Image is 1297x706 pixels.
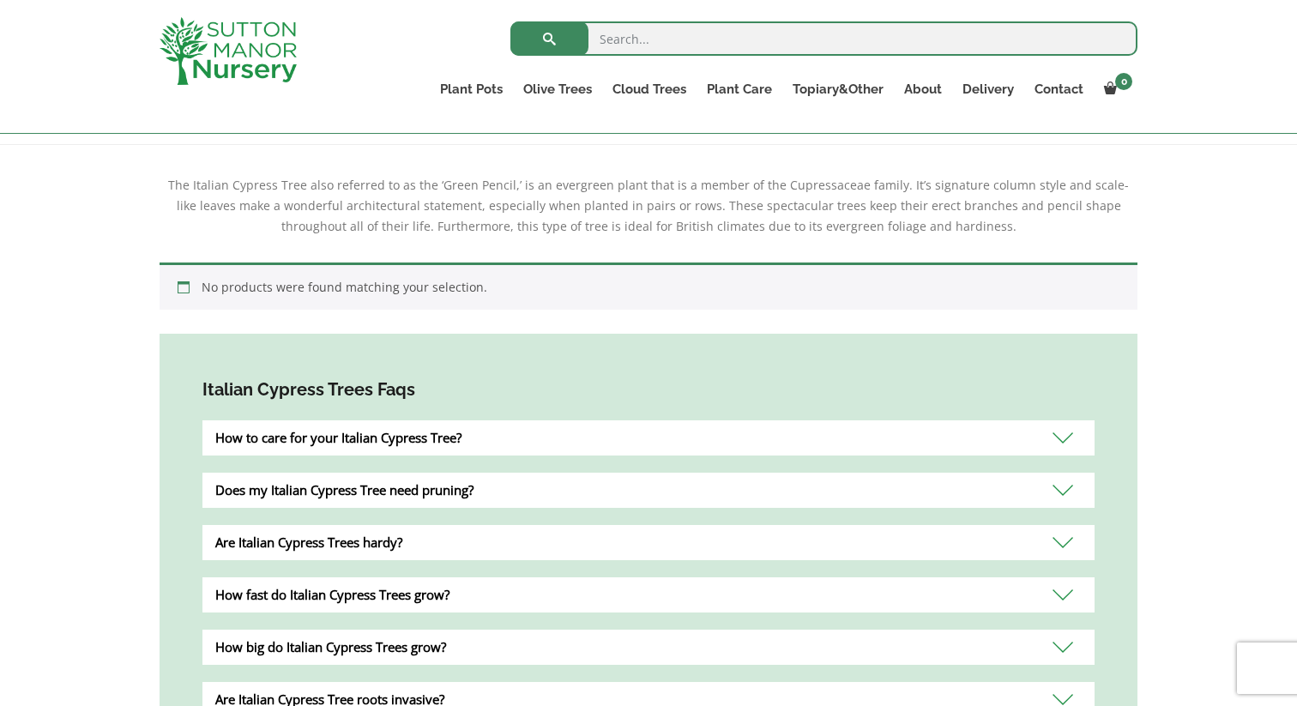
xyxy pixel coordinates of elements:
[510,21,1137,56] input: Search...
[430,77,513,101] a: Plant Pots
[202,377,1095,403] h4: Italian Cypress Trees Faqs
[1024,77,1094,101] a: Contact
[202,473,1095,508] div: Does my Italian Cypress Tree need pruning?
[1115,73,1132,90] span: 0
[202,525,1095,560] div: Are Italian Cypress Trees hardy?
[160,175,1137,237] div: The Italian Cypress Tree also referred to as the ‘Green Pencil,’ is an evergreen plant that is a ...
[160,262,1137,310] div: No products were found matching your selection.
[202,577,1095,612] div: How fast do Italian Cypress Trees grow?
[602,77,697,101] a: Cloud Trees
[160,17,297,85] img: logo
[952,77,1024,101] a: Delivery
[1094,77,1137,101] a: 0
[894,77,952,101] a: About
[202,630,1095,665] div: How big do Italian Cypress Trees grow?
[513,77,602,101] a: Olive Trees
[782,77,894,101] a: Topiary&Other
[697,77,782,101] a: Plant Care
[202,420,1095,456] div: How to care for your Italian Cypress Tree?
